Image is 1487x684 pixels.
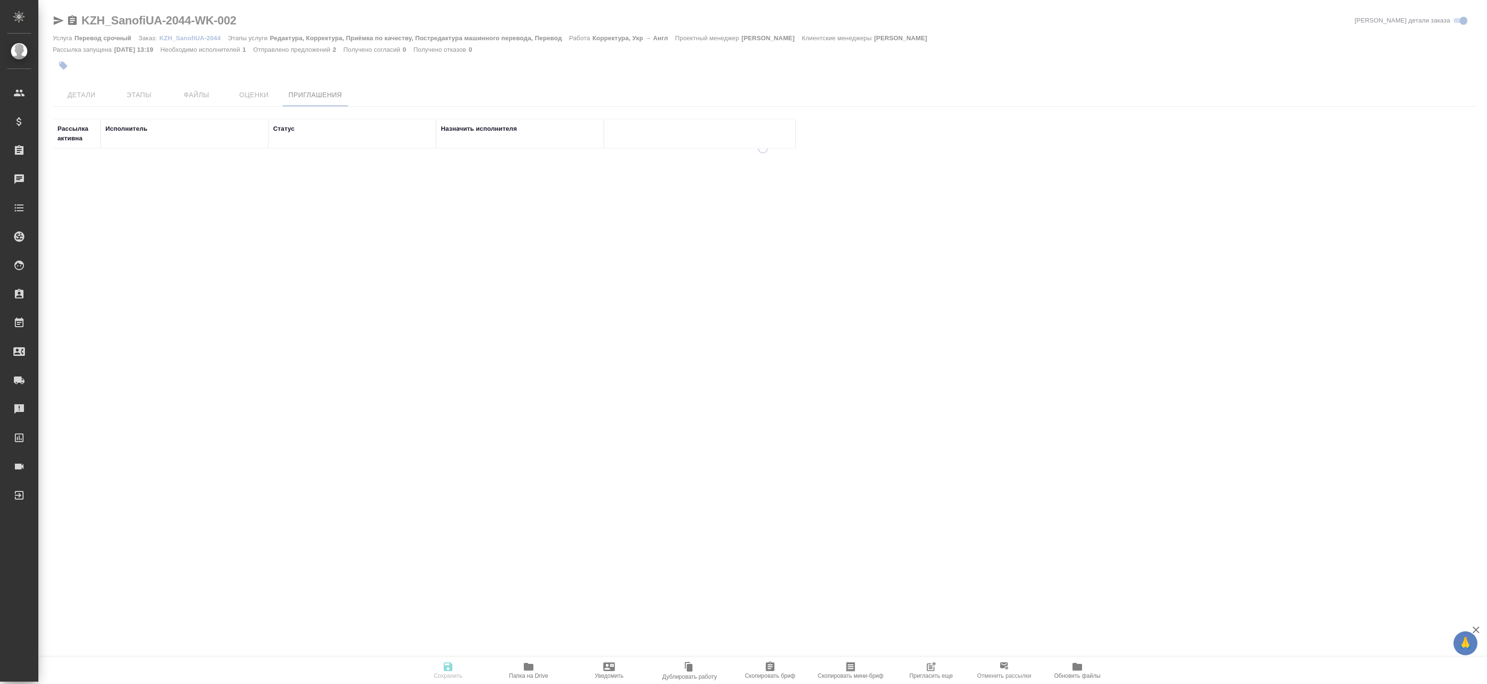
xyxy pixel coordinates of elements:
[1457,633,1474,653] span: 🙏
[1453,631,1477,655] button: 🙏
[273,124,295,134] div: Статус
[441,124,517,134] div: Назначить исполнителя
[105,124,148,134] div: Исполнитель
[58,124,96,143] div: Рассылка активна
